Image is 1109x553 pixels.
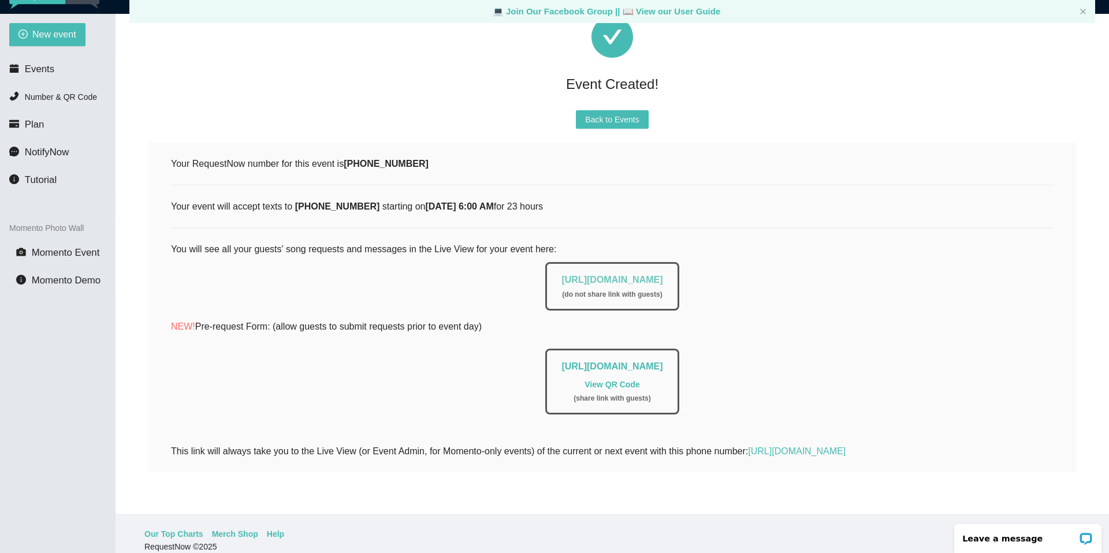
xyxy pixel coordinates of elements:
[18,29,28,40] span: plus-circle
[16,275,26,285] span: info-circle
[25,63,54,74] span: Events
[16,247,26,257] span: camera
[9,174,19,184] span: info-circle
[171,199,1054,214] div: Your event will accept texts to starting on for 23 hours
[171,322,195,331] span: NEW!
[585,113,639,126] span: Back to Events
[344,159,429,169] b: [PHONE_NUMBER]
[9,147,19,156] span: message
[25,92,97,102] span: Number & QR Code
[144,528,203,540] a: Our Top Charts
[171,319,1054,334] p: Pre-request Form: (allow guests to submit requests prior to event day)
[295,201,380,211] b: [PHONE_NUMBER]
[32,247,100,258] span: Momento Event
[493,6,623,16] a: laptop Join Our Facebook Group ||
[212,528,258,540] a: Merch Shop
[171,444,1054,458] div: This link will always take you to the Live View (or Event Admin, for Momento-only events) of the ...
[1080,8,1086,16] button: close
[561,361,663,371] a: [URL][DOMAIN_NAME]
[947,517,1109,553] iframe: LiveChat chat widget
[561,393,663,404] div: ( share link with guests )
[171,159,429,169] span: Your RequestNow number for this event is
[591,16,633,58] span: check-circle
[9,119,19,129] span: credit-card
[25,119,44,130] span: Plan
[25,147,69,158] span: NotifyNow
[25,174,57,185] span: Tutorial
[9,23,85,46] button: plus-circleNew event
[623,6,634,16] span: laptop
[144,540,1077,553] div: RequestNow © 2025
[1080,8,1086,15] span: close
[32,27,76,42] span: New event
[425,201,493,211] b: [DATE] 6:00 AM
[585,380,639,389] a: View QR Code
[561,289,663,300] div: ( do not share link with guests )
[9,91,19,101] span: phone
[9,63,19,73] span: calendar
[171,242,1054,429] div: You will see all your guests' song requests and messages in the Live View for your event here:
[561,275,663,285] a: [URL][DOMAIN_NAME]
[148,72,1077,96] div: Event Created!
[493,6,504,16] span: laptop
[32,275,101,286] span: Momento Demo
[623,6,721,16] a: laptop View our User Guide
[576,110,648,129] button: Back to Events
[748,446,846,456] a: [URL][DOMAIN_NAME]
[267,528,284,540] a: Help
